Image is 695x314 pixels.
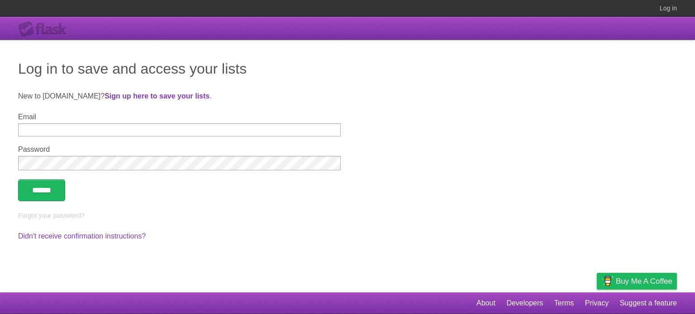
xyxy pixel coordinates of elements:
a: Privacy [585,295,609,312]
label: Email [18,113,341,121]
img: Buy me a coffee [601,273,614,289]
span: Buy me a coffee [616,273,672,289]
a: Forgot your password? [18,212,85,219]
a: Terms [554,295,574,312]
h1: Log in to save and access your lists [18,58,677,80]
p: New to [DOMAIN_NAME]? . [18,91,677,102]
label: Password [18,145,341,154]
div: Flask [18,21,72,37]
a: Sign up here to save your lists [105,92,209,100]
a: Buy me a coffee [597,273,677,290]
a: About [476,295,495,312]
a: Developers [506,295,543,312]
a: Didn't receive confirmation instructions? [18,232,146,240]
a: Suggest a feature [620,295,677,312]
